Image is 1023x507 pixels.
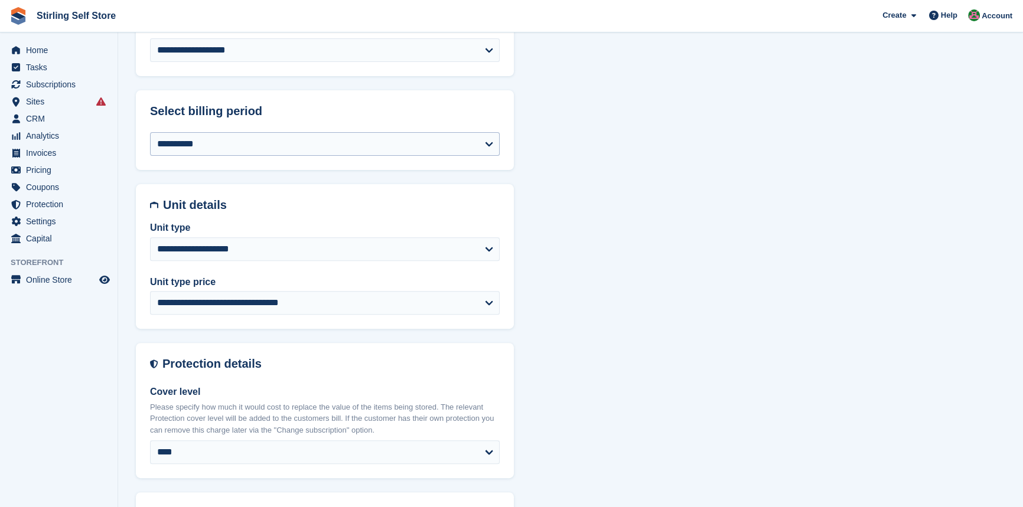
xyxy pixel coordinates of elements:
h2: Protection details [162,357,500,371]
span: CRM [26,110,97,127]
a: menu [6,272,112,288]
img: Lucy [968,9,980,21]
a: menu [6,42,112,58]
span: Coupons [26,179,97,195]
a: Stirling Self Store [32,6,120,25]
span: Protection [26,196,97,212]
label: Unit type [150,221,500,235]
a: menu [6,196,112,212]
h2: Unit details [163,198,500,212]
span: Pricing [26,162,97,178]
a: menu [6,93,112,110]
i: Smart entry sync failures have occurred [96,97,106,106]
a: menu [6,110,112,127]
span: Storefront [11,257,118,269]
a: menu [6,127,112,144]
a: Preview store [97,273,112,287]
img: stora-icon-8386f47178a22dfd0bd8f6a31ec36ba5ce8667c1dd55bd0f319d3a0aa187defe.svg [9,7,27,25]
span: Online Store [26,272,97,288]
a: menu [6,230,112,247]
span: Create [882,9,906,21]
span: Capital [26,230,97,247]
a: menu [6,76,112,93]
a: menu [6,145,112,161]
a: menu [6,59,112,76]
label: Unit type price [150,275,500,289]
span: Subscriptions [26,76,97,93]
span: Analytics [26,127,97,144]
span: Home [26,42,97,58]
a: menu [6,179,112,195]
label: Cover level [150,385,500,399]
a: menu [6,162,112,178]
span: Help [941,9,957,21]
h2: Select billing period [150,104,500,118]
p: Please specify how much it would cost to replace the value of the items being stored. The relevan... [150,401,500,436]
img: insurance-details-icon-731ffda60807649b61249b889ba3c5e2b5c27d34e2e1fb37a309f0fde93ff34a.svg [150,357,158,371]
img: unit-details-icon-595b0c5c156355b767ba7b61e002efae458ec76ed5ec05730b8e856ff9ea34a9.svg [150,198,158,212]
span: Tasks [26,59,97,76]
span: Settings [26,213,97,230]
span: Invoices [26,145,97,161]
span: Sites [26,93,97,110]
span: Account [982,10,1012,22]
a: menu [6,213,112,230]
